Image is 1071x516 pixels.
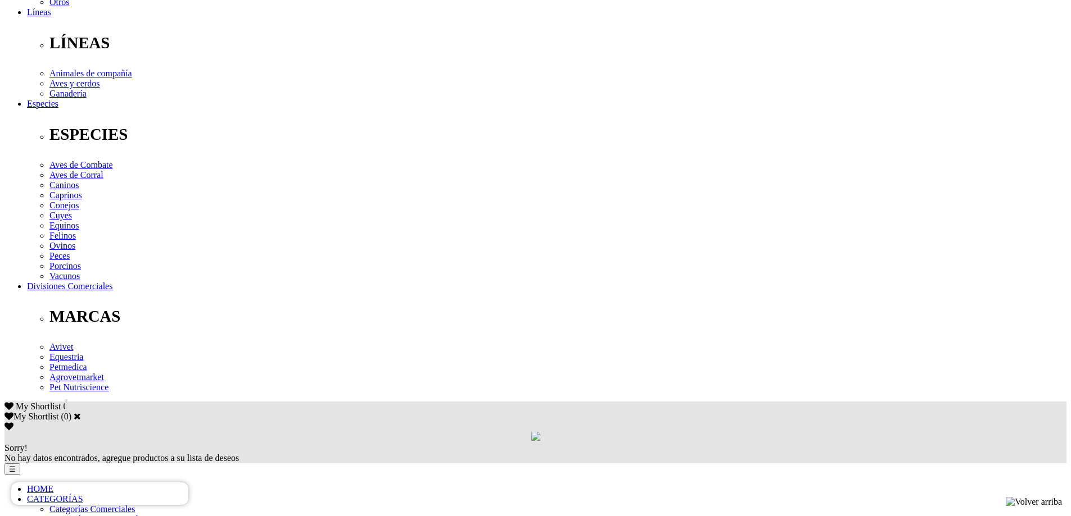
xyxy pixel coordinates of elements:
a: Pet Nutriscience [49,382,109,392]
a: Categorías Comerciales [49,504,135,514]
a: Felinos [49,231,76,240]
a: Divisiones Comerciales [27,281,112,291]
span: Sorry! [4,443,28,453]
label: My Shortlist [4,412,58,421]
div: No hay datos encontrados, agregue productos a su lista de deseos [4,443,1067,463]
img: loading.gif [531,432,540,441]
a: Agrovetmarket [49,372,104,382]
a: Porcinos [49,261,81,271]
a: Cuyes [49,211,72,220]
label: 0 [64,412,69,421]
a: Ganadería [49,89,87,98]
a: Peces [49,251,70,261]
span: My Shortlist [16,401,61,411]
p: MARCAS [49,307,1067,326]
a: Conejos [49,200,79,210]
a: Petmedica [49,362,87,372]
a: Aves de Corral [49,170,103,180]
a: Avivet [49,342,73,351]
p: LÍNEAS [49,34,1067,52]
a: Especies [27,99,58,108]
a: Aves de Combate [49,160,113,170]
a: Cerrar [74,412,81,421]
a: Aves y cerdos [49,79,100,88]
a: Equestria [49,352,83,362]
p: ESPECIES [49,125,1067,144]
a: Líneas [27,7,51,17]
img: Volver arriba [1006,497,1062,507]
a: Equinos [49,221,79,230]
a: Vacunos [49,271,80,281]
a: Animales de compañía [49,69,132,78]
span: ( ) [61,412,71,421]
a: Caprinos [49,190,82,200]
a: Ovinos [49,241,75,250]
a: Caninos [49,180,79,190]
iframe: Brevo live chat [11,482,188,505]
button: ☰ [4,463,20,475]
span: 0 [63,401,67,411]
